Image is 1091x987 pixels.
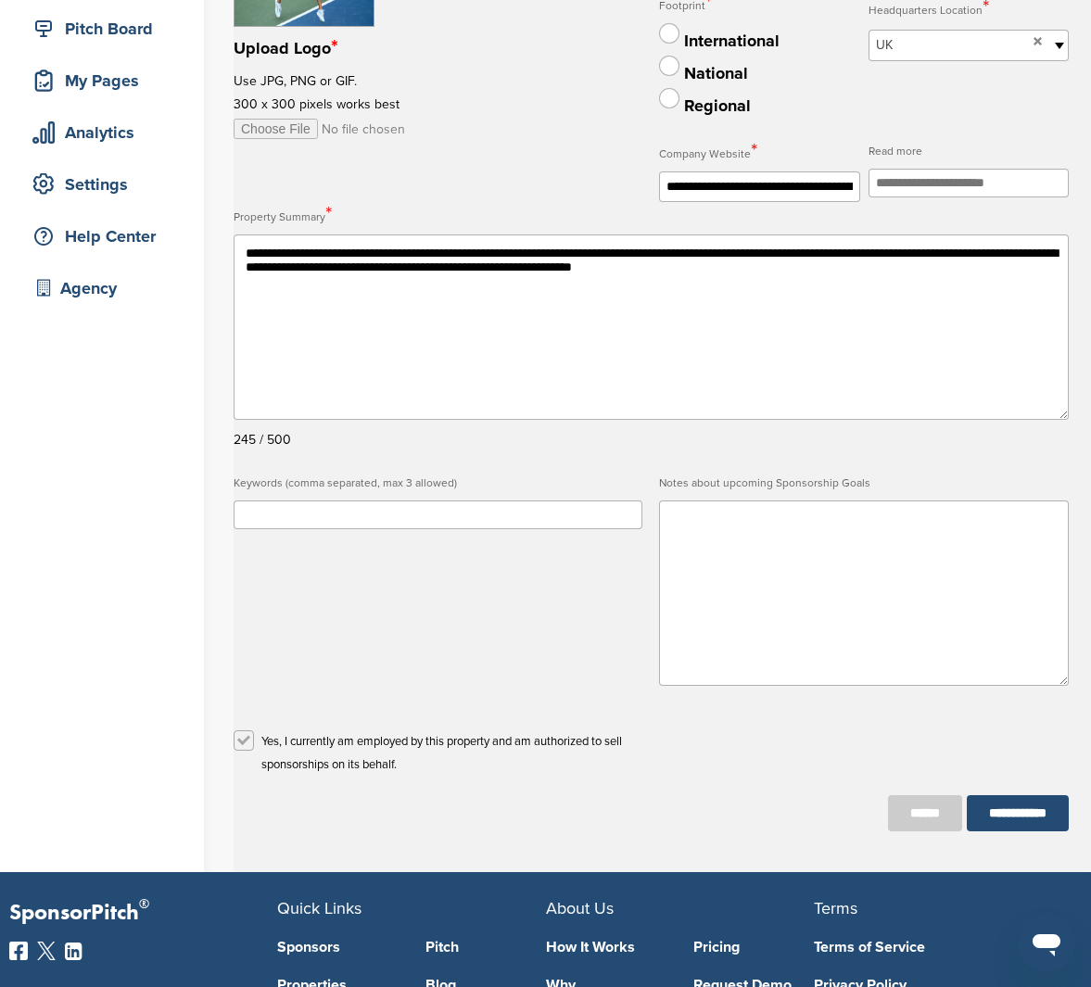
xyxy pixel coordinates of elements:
div: Analytics [28,116,185,149]
p: Use JPG, PNG or GIF. [234,70,517,93]
a: Help Center [19,215,185,258]
div: Settings [28,168,185,201]
iframe: Button to launch messaging window [1017,913,1076,972]
label: Company Website [659,139,859,167]
div: Agency [28,272,185,305]
span: Quick Links [277,898,362,918]
a: Pricing [693,940,814,955]
div: Pitch Board [28,12,185,45]
a: Pitch Board [19,7,185,50]
p: SponsorPitch [9,900,277,927]
span: About Us [546,898,614,918]
a: Settings [19,163,185,206]
img: Facebook [9,942,28,960]
p: 300 x 300 pixels works best [234,93,517,116]
img: Twitter [37,942,56,960]
span: UK [876,34,1026,57]
label: Keywords (comma separated, max 3 allowed) [234,471,642,496]
span: ® [139,892,149,916]
div: Help Center [28,220,185,253]
a: Terms of Service [814,940,1054,955]
div: My Pages [28,64,185,97]
div: National [684,61,748,86]
p: Yes, I currently am employed by this property and am authorized to sell sponsorships on its behalf. [261,730,642,777]
a: My Pages [19,59,185,102]
label: Property Summary [234,202,1069,230]
div: Regional [684,94,751,119]
a: Pitch [425,940,546,955]
span: Terms [814,898,857,918]
h2: Upload Logo [234,35,517,61]
a: Analytics [19,111,185,154]
a: How It Works [546,940,666,955]
div: International [684,29,780,54]
a: Sponsors [277,940,398,955]
label: Read more [869,139,1069,164]
div: 245 / 500 [234,427,1069,452]
label: Notes about upcoming Sponsorship Goals [659,471,1068,496]
a: Agency [19,267,185,310]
